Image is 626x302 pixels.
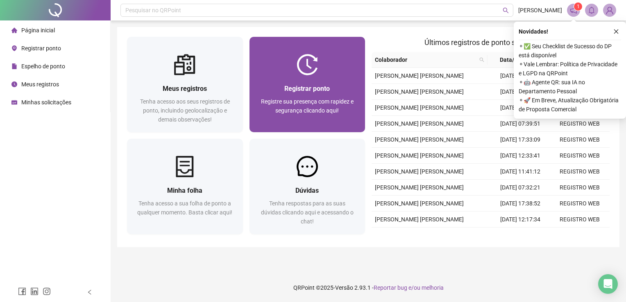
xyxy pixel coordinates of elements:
span: notification [570,7,577,14]
a: Minha folhaTenha acesso a sua folha de ponto a qualquer momento. Basta clicar aqui! [127,139,243,234]
span: Registrar ponto [284,85,330,92]
td: [DATE] 07:39:51 [491,116,550,132]
span: [PERSON_NAME] [PERSON_NAME] [375,152,464,159]
span: Reportar bug e/ou melhoria [374,284,444,291]
span: search [503,7,509,14]
td: [DATE] 07:32:21 [491,180,550,196]
td: REGISTRO WEB [550,180,610,196]
span: [PERSON_NAME] [PERSON_NAME] [375,72,464,79]
span: Tenha respostas para as suas dúvidas clicando aqui e acessando o chat! [261,200,354,225]
td: REGISTRO WEB [550,212,610,228]
td: [DATE] 17:33:09 [491,132,550,148]
span: [PERSON_NAME] [PERSON_NAME] [375,216,464,223]
span: Espelho de ponto [21,63,65,70]
span: left [87,289,93,295]
span: [PERSON_NAME] [PERSON_NAME] [375,104,464,111]
span: ⚬ 🤖 Agente QR: sua IA no Departamento Pessoal [519,78,621,96]
span: Colaborador [375,55,476,64]
td: [DATE] 12:47:02 [491,84,550,100]
span: [PERSON_NAME] [PERSON_NAME] [375,88,464,95]
span: facebook [18,287,26,295]
span: ⚬ 🚀 Em Breve, Atualização Obrigatória de Proposta Comercial [519,96,621,114]
span: Minhas solicitações [21,99,71,106]
span: Página inicial [21,27,55,34]
span: 1 [577,4,580,9]
a: Meus registrosTenha acesso aos seus registros de ponto, incluindo geolocalização e demais observa... [127,37,243,132]
span: [PERSON_NAME] [PERSON_NAME] [375,184,464,191]
span: Últimos registros de ponto sincronizados [424,38,557,47]
span: Tenha acesso a sua folha de ponto a qualquer momento. Basta clicar aqui! [137,200,232,216]
td: REGISTRO WEB [550,228,610,243]
span: Minha folha [167,187,202,194]
span: ⚬ ✅ Seu Checklist de Sucesso do DP está disponível [519,42,621,60]
td: REGISTRO WEB [550,148,610,164]
span: environment [11,45,17,51]
td: REGISTRO WEB [550,196,610,212]
span: ⚬ Vale Lembrar: Política de Privacidade e LGPD na QRPoint [519,60,621,78]
span: Registre sua presença com rapidez e segurança clicando aqui! [261,98,354,114]
span: Tenha acesso aos seus registros de ponto, incluindo geolocalização e demais observações! [140,98,230,123]
span: Dúvidas [295,187,319,194]
footer: QRPoint © 2025 - 2.93.1 - [111,273,626,302]
sup: 1 [574,2,582,11]
th: Data/Hora [488,52,545,68]
a: Registrar pontoRegistre sua presença com rapidez e segurança clicando aqui! [249,37,365,132]
td: [DATE] 11:07:15 [491,228,550,243]
span: Registrar ponto [21,45,61,52]
td: [DATE] 17:38:52 [491,196,550,212]
span: home [11,27,17,33]
span: Data/Hora [491,55,535,64]
span: search [479,57,484,62]
span: Meus registros [21,81,59,88]
td: [DATE] 17:32:05 [491,68,550,84]
td: REGISTRO WEB [550,164,610,180]
span: schedule [11,99,17,105]
span: [PERSON_NAME] [518,6,562,15]
span: close [613,29,619,34]
span: [PERSON_NAME] [PERSON_NAME] [375,200,464,207]
td: REGISTRO WEB [550,116,610,132]
span: Novidades ! [519,27,548,36]
td: [DATE] 11:41:12 [491,164,550,180]
span: clock-circle [11,81,17,87]
span: file [11,63,17,69]
a: DúvidasTenha respostas para as suas dúvidas clicando aqui e acessando o chat! [249,139,365,234]
span: Meus registros [163,85,207,92]
td: REGISTRO WEB [550,132,610,148]
span: Versão [335,284,353,291]
td: [DATE] 12:17:34 [491,212,550,228]
span: search [478,54,486,66]
div: Open Intercom Messenger [598,274,618,294]
img: 93987 [603,4,616,16]
span: bell [588,7,595,14]
span: [PERSON_NAME] [PERSON_NAME] [375,120,464,127]
td: [DATE] 11:44:43 [491,100,550,116]
td: [DATE] 12:33:41 [491,148,550,164]
span: [PERSON_NAME] [PERSON_NAME] [375,168,464,175]
span: linkedin [30,287,39,295]
span: instagram [43,287,51,295]
span: [PERSON_NAME] [PERSON_NAME] [375,136,464,143]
